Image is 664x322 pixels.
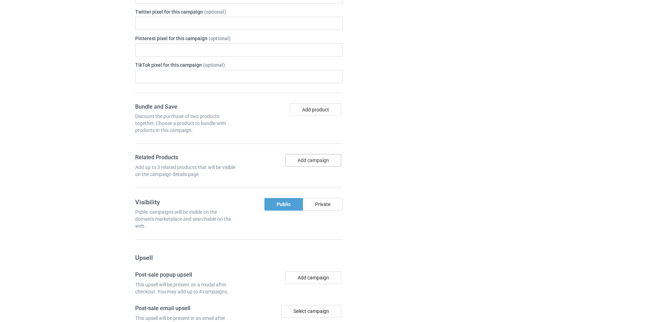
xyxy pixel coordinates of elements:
div: Private [303,198,343,211]
div: Discount the purchase of two products together. Choose a product to bundle with products in this ... [135,113,236,134]
div: Add up to 3 related products that will be visible on the campaign details page [135,164,236,178]
h3: Visibility [135,198,236,206]
label: TikTok pixel for this campaign [135,61,343,68]
div: This upsell will be present on a modal after checkout. You may add up to 4 campaigns. [135,281,236,295]
h4: Related Products [135,154,236,161]
h4: Bundle and Save [135,103,236,111]
h4: Post-sale popup upsell [135,271,236,279]
div: Public [264,198,303,211]
button: Add campaign [285,271,341,284]
span: (optional) [203,62,225,68]
div: Select campaign [281,305,341,317]
label: Twitter pixel for this campaign [135,8,343,15]
h3: Upsell [135,254,343,262]
button: Add campaign [285,154,341,167]
h4: Post-sale email upsell [135,305,236,312]
div: Public campaigns will be visible on the domain's marketplace and searchable on the web. [135,208,236,229]
span: (optional) [209,36,231,41]
label: Pinterest pixel for this campaign [135,35,343,42]
button: Add product [290,103,341,116]
span: (optional) [204,9,226,15]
